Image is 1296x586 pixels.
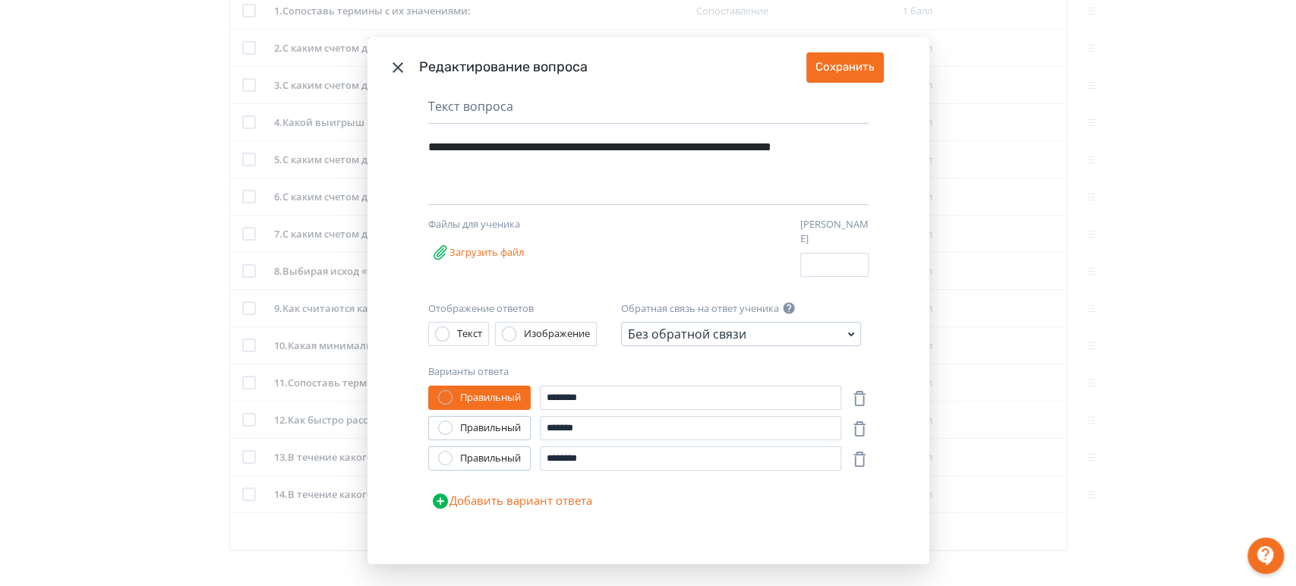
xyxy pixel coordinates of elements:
div: Правильный [460,421,521,436]
div: Правильный [460,390,521,405]
div: Текст вопроса [428,97,869,124]
div: Файлы для ученика [428,217,588,232]
div: Редактирование вопроса [419,57,806,77]
div: Modal [367,37,929,565]
button: Добавить вариант ответа [428,486,595,516]
label: [PERSON_NAME] [800,217,869,247]
div: Правильный [460,451,521,466]
label: Обратная связь на ответ ученика [621,301,779,317]
label: Варианты ответа [428,364,509,380]
button: Сохранить [806,52,884,83]
div: Без обратной связи [628,325,746,343]
label: Отображение ответов [428,301,534,317]
div: Текст [457,326,482,342]
div: Изображение [524,326,590,342]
